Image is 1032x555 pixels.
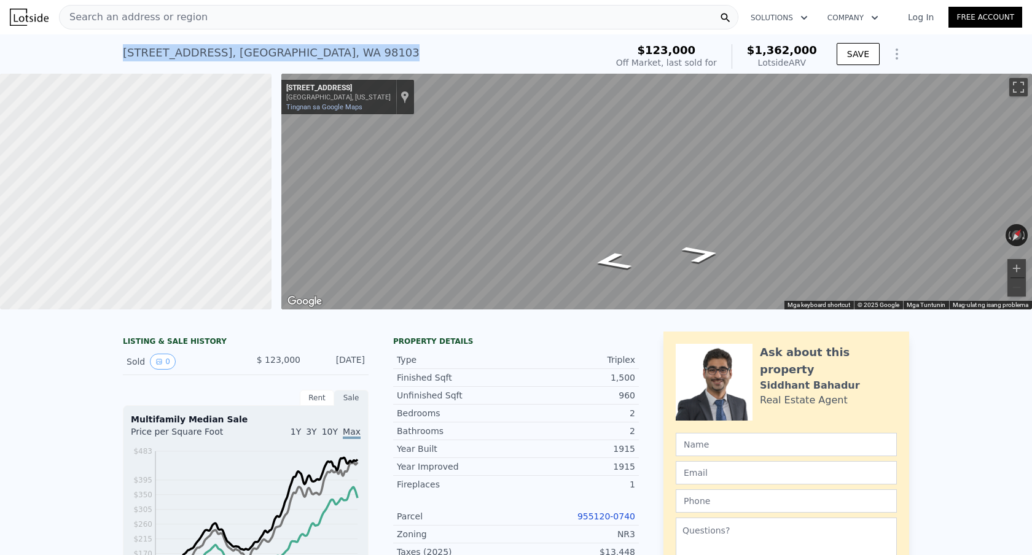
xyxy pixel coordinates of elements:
[676,433,897,456] input: Name
[516,354,635,366] div: Triplex
[818,7,888,29] button: Company
[516,528,635,540] div: NR3
[286,93,391,101] div: [GEOGRAPHIC_DATA], [US_STATE]
[133,447,152,456] tspan: $483
[747,56,817,69] div: Lotside ARV
[133,491,152,499] tspan: $350
[893,11,948,23] a: Log In
[676,489,897,513] input: Phone
[397,528,516,540] div: Zoning
[286,83,391,93] div: [STREET_ADDRESS]
[393,336,639,346] div: Property details
[133,505,152,514] tspan: $305
[257,355,300,365] span: $ 123,000
[281,74,1032,309] div: Street View
[638,44,696,56] span: $123,000
[281,74,1032,309] div: Mapa
[286,103,362,111] a: Tingnan sa Google Maps
[127,354,236,370] div: Sold
[747,44,817,56] span: $1,362,000
[10,9,49,26] img: Lotside
[397,371,516,384] div: Finished Sqft
[676,461,897,484] input: Email
[310,354,365,370] div: [DATE]
[741,7,818,29] button: Solutions
[1007,259,1026,277] button: Mag-zoom in
[1022,224,1028,246] button: I-rotate pa-clockwise
[1006,223,1026,247] button: I-reset ang view
[123,336,369,349] div: LISTING & SALE HISTORY
[284,293,325,309] img: Google
[760,344,897,378] div: Ask about this property
[322,427,338,437] span: 10Y
[397,510,516,522] div: Parcel
[133,476,152,484] tspan: $395
[516,460,635,473] div: 1915
[516,371,635,384] div: 1,500
[858,301,899,308] span: © 2025 Google
[576,248,648,275] path: Magpatimog-kanluran, Woodlawn Ave N
[1007,278,1026,297] button: Mag-zoom out
[343,427,361,439] span: Max
[665,241,737,268] path: Magpahilagang-silangan, Woodlawn Ave N
[953,301,1028,308] a: Mag-ulat ng isang problema
[516,389,635,402] div: 960
[1009,78,1028,96] button: I-toggle ang fullscreen view
[760,393,848,408] div: Real Estate Agent
[907,301,945,308] a: Mga Tuntunin (bubukas sa bagong tab)
[760,378,860,393] div: Siddhant Bahadur
[616,56,717,69] div: Off Market, last sold for
[401,90,409,104] a: Ipakita ang lokasyon sa mapa
[131,413,361,425] div: Multifamily Median Sale
[150,354,176,370] button: View historical data
[131,425,246,445] div: Price per Square Foot
[397,443,516,455] div: Year Built
[788,301,850,309] button: Mga keyboard shortcut
[291,427,301,437] span: 1Y
[123,44,420,61] div: [STREET_ADDRESS] , [GEOGRAPHIC_DATA] , WA 98103
[133,520,152,529] tspan: $260
[397,407,516,419] div: Bedrooms
[948,7,1022,28] a: Free Account
[397,460,516,473] div: Year Improved
[516,407,635,419] div: 2
[300,390,334,406] div: Rent
[516,478,635,491] div: 1
[397,425,516,437] div: Bathrooms
[577,511,635,521] a: 955120-0740
[397,389,516,402] div: Unfinished Sqft
[60,10,208,25] span: Search an address or region
[1006,224,1012,246] button: I-rotate pa-counterclockwise
[397,478,516,491] div: Fireplaces
[284,293,325,309] a: Buksan ang lugar na ito sa Google Maps (magbubukas ng bagong window)
[837,43,880,65] button: SAVE
[516,425,635,437] div: 2
[516,443,635,455] div: 1915
[133,535,152,543] tspan: $215
[306,427,316,437] span: 3Y
[397,354,516,366] div: Type
[885,42,909,66] button: Show Options
[334,390,369,406] div: Sale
